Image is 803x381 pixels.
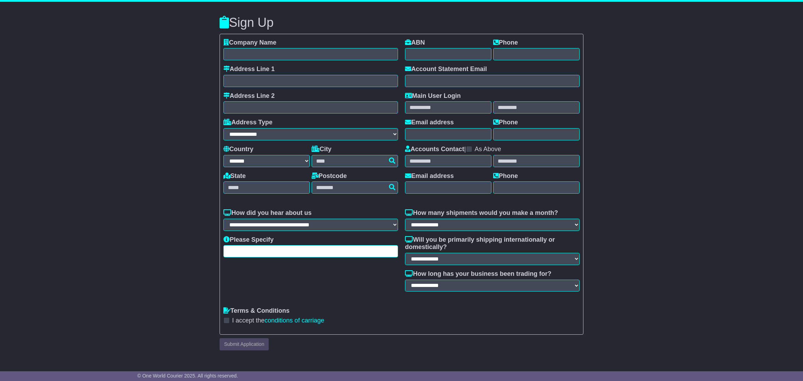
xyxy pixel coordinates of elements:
div: | [405,146,580,155]
a: conditions of carriage [265,317,324,324]
label: Terms & Conditions [223,307,290,315]
label: Phone [493,172,518,180]
label: Main User Login [405,92,461,100]
label: Email address [405,119,454,126]
label: As Above [475,146,501,153]
label: Postcode [312,172,347,180]
label: State [223,172,246,180]
label: How did you hear about us [223,209,312,217]
button: Submit Application [220,338,269,350]
label: ABN [405,39,425,47]
label: How long has your business been trading for? [405,270,551,278]
label: Phone [493,119,518,126]
label: Address Line 1 [223,65,275,73]
label: I accept the [232,317,324,325]
label: Account Statement Email [405,65,487,73]
label: How many shipments would you make a month? [405,209,558,217]
label: Company Name [223,39,276,47]
label: Email address [405,172,454,180]
label: Please Specify [223,236,274,244]
label: Will you be primarily shipping internationally or domestically? [405,236,580,251]
label: Accounts Contact [405,146,464,153]
h3: Sign Up [220,16,583,30]
label: Country [223,146,253,153]
label: Phone [493,39,518,47]
label: City [312,146,331,153]
label: Address Type [223,119,273,126]
label: Address Line 2 [223,92,275,100]
span: © One World Courier 2025. All rights reserved. [137,373,238,379]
